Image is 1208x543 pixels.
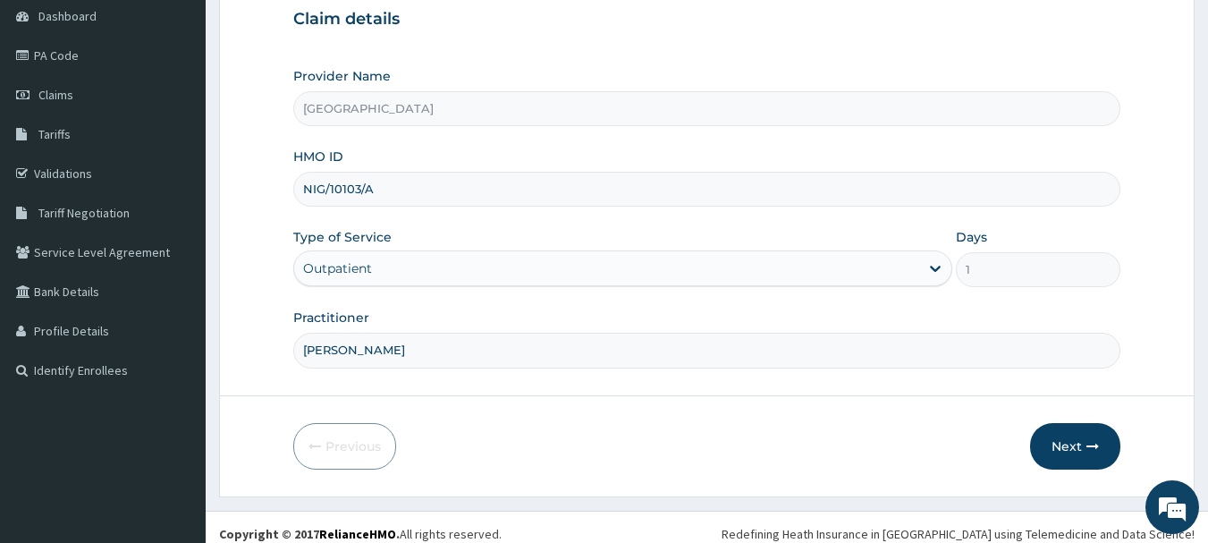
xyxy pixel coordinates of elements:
strong: Copyright © 2017 . [219,526,400,542]
button: Previous [293,423,396,470]
label: Days [956,228,987,246]
div: Outpatient [303,259,372,277]
span: Claims [38,87,73,103]
button: Next [1030,423,1120,470]
span: We're online! [104,159,247,340]
label: HMO ID [293,148,343,165]
span: Tariff Negotiation [38,205,130,221]
label: Provider Name [293,67,391,85]
textarea: Type your message and hit 'Enter' [9,357,341,420]
h3: Claim details [293,10,1121,30]
a: RelianceHMO [319,526,396,542]
div: Minimize live chat window [293,9,336,52]
img: d_794563401_company_1708531726252_794563401 [33,89,72,134]
input: Enter Name [293,333,1121,368]
input: Enter HMO ID [293,172,1121,207]
label: Type of Service [293,228,392,246]
span: Tariffs [38,126,71,142]
div: Chat with us now [93,100,300,123]
label: Practitioner [293,309,369,327]
div: Redefining Heath Insurance in [GEOGRAPHIC_DATA] using Telemedicine and Data Science! [722,525,1195,543]
span: Dashboard [38,8,97,24]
